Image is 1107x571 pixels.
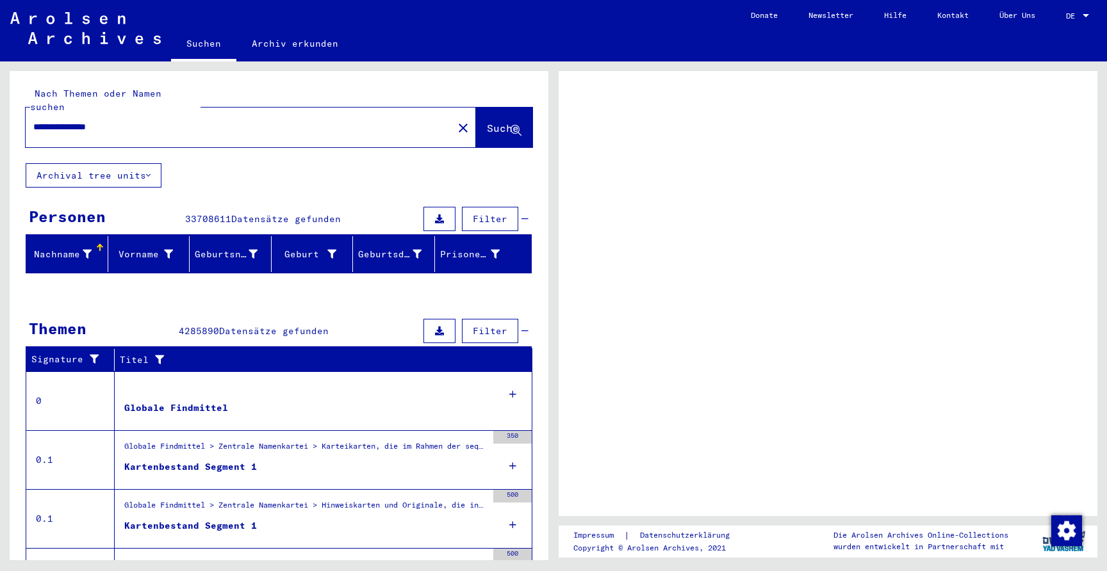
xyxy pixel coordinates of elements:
a: Suchen [171,28,236,61]
span: 4285890 [179,325,219,337]
div: Signature [31,353,104,366]
div: Prisoner # [440,244,516,264]
div: Geburtsdatum [358,248,422,261]
button: Filter [462,207,518,231]
div: Titel [120,350,520,370]
p: wurden entwickelt in Partnerschaft mit [833,541,1008,552]
span: Suche [487,122,519,134]
mat-header-cell: Geburtsdatum [353,236,435,272]
span: Filter [473,213,507,225]
span: Filter [473,325,507,337]
img: yv_logo.png [1040,525,1088,557]
div: Geburtsname [195,248,258,261]
mat-header-cell: Prisoner # [435,236,532,272]
span: DE [1066,12,1080,20]
div: 500 [493,549,532,561]
span: Datensätze gefunden [219,325,329,337]
p: Die Arolsen Archives Online-Collections [833,529,1008,541]
mat-label: Nach Themen oder Namen suchen [30,88,161,113]
div: Kartenbestand Segment 1 [124,460,257,474]
a: Datenschutzerklärung [630,529,745,542]
div: Globale Findmittel > Zentrale Namenkartei > Hinweiskarten und Originale, die in T/D-Fällen aufgef... [124,499,487,517]
div: Vorname [113,244,190,264]
div: Globale Findmittel [124,401,228,415]
img: Arolsen_neg.svg [10,12,161,44]
div: 500 [493,490,532,503]
div: Globale Findmittel > Zentrale Namenkartei > Karteikarten, die im Rahmen der sequentiellen Massend... [124,440,487,458]
mat-header-cell: Geburt‏ [272,236,354,272]
span: Datensätze gefunden [231,213,341,225]
td: 0 [26,371,115,430]
span: 33708611 [185,213,231,225]
button: Clear [450,115,476,140]
mat-icon: close [455,120,471,136]
a: Impressum [573,529,624,542]
div: 350 [493,431,532,444]
mat-header-cell: Geburtsname [190,236,272,272]
div: Geburt‏ [277,244,353,264]
div: Themen [29,317,86,340]
button: Archival tree units [26,163,161,188]
button: Suche [476,108,532,147]
div: Geburtsdatum [358,244,438,264]
a: Archiv erkunden [236,28,354,59]
div: | [573,529,745,542]
div: Nachname [31,248,92,261]
mat-header-cell: Nachname [26,236,108,272]
div: Nachname [31,244,108,264]
div: Geburtsname [195,244,274,264]
div: Vorname [113,248,174,261]
div: Signature [31,350,117,370]
td: 0.1 [26,489,115,548]
div: Geburt‏ [277,248,337,261]
td: 0.1 [26,430,115,489]
div: Prisoner # [440,248,500,261]
div: Kartenbestand Segment 1 [124,519,257,533]
div: Titel [120,353,507,367]
button: Filter [462,319,518,343]
div: Personen [29,205,106,228]
img: Zustimmung ändern [1051,515,1082,546]
p: Copyright © Arolsen Archives, 2021 [573,542,745,554]
mat-header-cell: Vorname [108,236,190,272]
